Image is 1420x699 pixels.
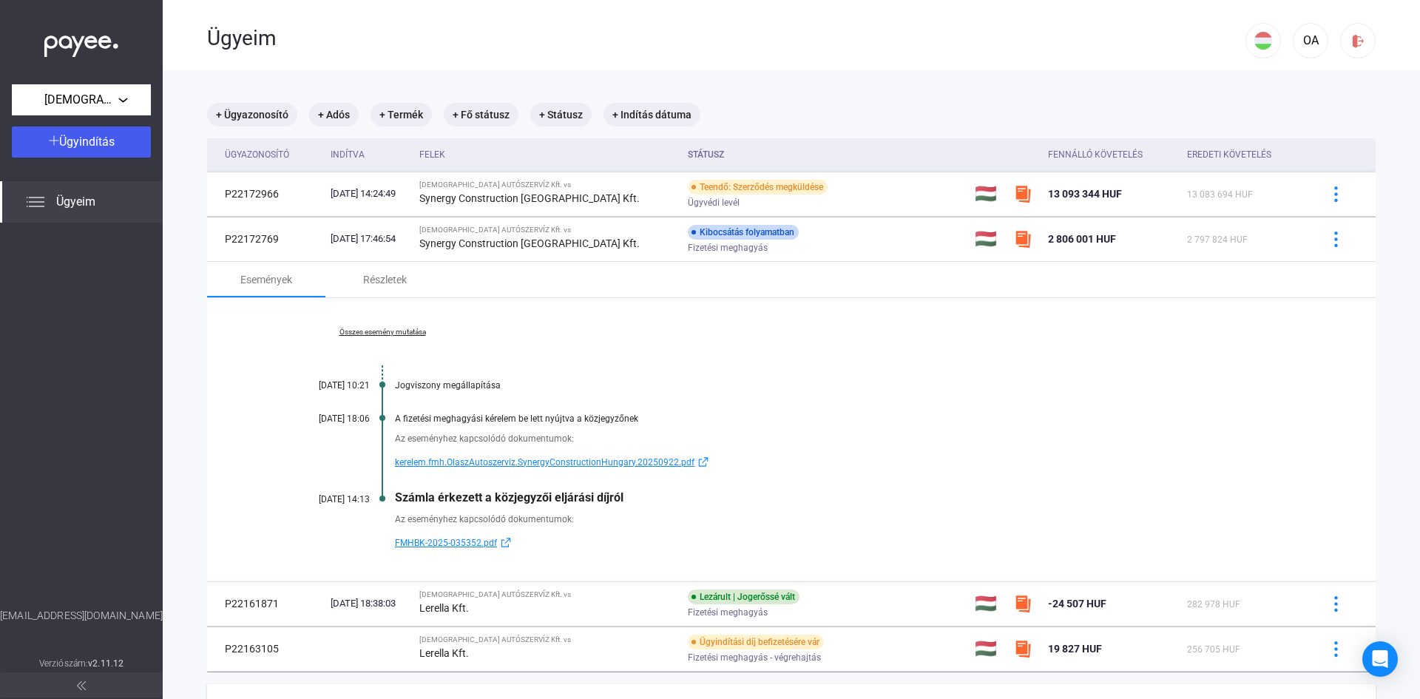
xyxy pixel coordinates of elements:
a: Összes esemény mutatása [281,328,484,337]
a: FMHBK-2025-035352.pdfexternal-link-blue [395,534,1302,552]
button: more-blue [1320,223,1351,254]
img: more-blue [1328,186,1344,202]
mat-chip: + Fő státusz [444,103,518,126]
button: OA [1293,23,1328,58]
span: kerelem.fmh.OlaszAutoszerviz.SynergyConstructionHungary.20250922.pdf [395,453,694,471]
span: 256 705 HUF [1187,644,1240,655]
button: Ügyindítás [12,126,151,158]
div: Ügyindítási díj befizetésére vár [688,635,824,649]
div: Eredeti követelés [1187,146,1271,163]
div: [DEMOGRAPHIC_DATA] AUTÓSZERVÍZ Kft. vs [419,226,676,234]
img: white-payee-white-dot.svg [44,27,118,58]
div: Ügyazonosító [225,146,319,163]
button: more-blue [1320,178,1351,209]
div: [DEMOGRAPHIC_DATA] AUTÓSZERVÍZ Kft. vs [419,590,676,599]
span: -24 507 HUF [1048,598,1106,609]
img: szamlazzhu-mini [1014,640,1032,658]
img: szamlazzhu-mini [1014,185,1032,203]
span: Fizetési meghagyás [688,239,768,257]
div: [DEMOGRAPHIC_DATA] AUTÓSZERVÍZ Kft. vs [419,180,676,189]
div: Felek [419,146,445,163]
span: 13 083 694 HUF [1187,189,1253,200]
button: HU [1245,23,1281,58]
span: Fizetési meghagyás - végrehajtás [688,649,821,666]
div: Kibocsátás folyamatban [688,225,799,240]
span: 19 827 HUF [1048,643,1102,655]
a: kerelem.fmh.OlaszAutoszerviz.SynergyConstructionHungary.20250922.pdfexternal-link-blue [395,453,1302,471]
div: Indítva [331,146,408,163]
img: more-blue [1328,596,1344,612]
div: Az eseményhez kapcsolódó dokumentumok: [395,512,1302,527]
img: plus-white.svg [49,135,59,146]
div: [DATE] 10:21 [281,380,370,391]
span: 2 806 001 HUF [1048,233,1116,245]
td: 🇭🇺 [969,627,1008,671]
div: Teendő: Szerződés megküldése [688,180,828,195]
span: FMHBK-2025-035352.pdf [395,534,497,552]
img: more-blue [1328,641,1344,657]
div: Részletek [363,271,407,288]
span: Ügyvédi levél [688,194,740,212]
div: Fennálló követelés [1048,146,1143,163]
mat-chip: + Adós [309,103,359,126]
strong: Synergy Construction [GEOGRAPHIC_DATA] Kft. [419,237,640,249]
div: [DATE] 14:13 [281,494,370,504]
span: Ügyeim [56,193,95,211]
div: Fennálló követelés [1048,146,1174,163]
div: [DATE] 14:24:49 [331,186,408,201]
button: logout-red [1340,23,1376,58]
div: OA [1298,32,1323,50]
strong: Lerella Kft. [419,602,469,614]
div: [DEMOGRAPHIC_DATA] AUTÓSZERVÍZ Kft. vs [419,635,676,644]
strong: Lerella Kft. [419,647,469,659]
div: Eredeti követelés [1187,146,1302,163]
td: 🇭🇺 [969,217,1008,261]
mat-chip: + Indítás dátuma [603,103,700,126]
td: P22163105 [207,627,325,671]
div: Ügyeim [207,26,1245,51]
img: arrow-double-left-grey.svg [77,681,86,690]
div: Számla érkezett a közjegyzői eljárási díjról [395,490,1302,504]
div: [DATE] 17:46:54 [331,232,408,246]
div: Lezárult | Jogerőssé vált [688,590,799,604]
td: 🇭🇺 [969,581,1008,626]
th: Státusz [682,138,969,172]
mat-chip: + Ügyazonosító [207,103,297,126]
span: 2 797 824 HUF [1187,234,1248,245]
mat-chip: + Státusz [530,103,592,126]
span: 282 978 HUF [1187,599,1240,609]
img: logout-red [1350,33,1366,49]
img: more-blue [1328,232,1344,247]
span: 13 093 344 HUF [1048,188,1122,200]
span: [DEMOGRAPHIC_DATA] AUTÓSZERVÍZ Kft. [44,91,118,109]
div: [DATE] 18:38:03 [331,596,408,611]
img: list.svg [27,193,44,211]
button: more-blue [1320,633,1351,664]
div: Az eseményhez kapcsolódó dokumentumok: [395,431,1302,446]
strong: Synergy Construction [GEOGRAPHIC_DATA] Kft. [419,192,640,204]
div: Open Intercom Messenger [1362,641,1398,677]
td: P22172769 [207,217,325,261]
span: Fizetési meghagyás [688,604,768,621]
td: P22172966 [207,172,325,216]
button: more-blue [1320,588,1351,619]
td: P22161871 [207,581,325,626]
span: Ügyindítás [59,135,115,149]
img: external-link-blue [497,537,515,548]
img: external-link-blue [694,456,712,467]
div: [DATE] 18:06 [281,413,370,424]
div: A fizetési meghagyási kérelem be lett nyújtva a közjegyzőnek [395,413,1302,424]
mat-chip: + Termék [371,103,432,126]
button: [DEMOGRAPHIC_DATA] AUTÓSZERVÍZ Kft. [12,84,151,115]
img: szamlazzhu-mini [1014,230,1032,248]
strong: v2.11.12 [88,658,124,669]
div: Indítva [331,146,365,163]
div: Jogviszony megállapítása [395,380,1302,391]
div: Felek [419,146,676,163]
img: HU [1254,32,1272,50]
div: Események [240,271,292,288]
td: 🇭🇺 [969,172,1008,216]
img: szamlazzhu-mini [1014,595,1032,612]
div: Ügyazonosító [225,146,289,163]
